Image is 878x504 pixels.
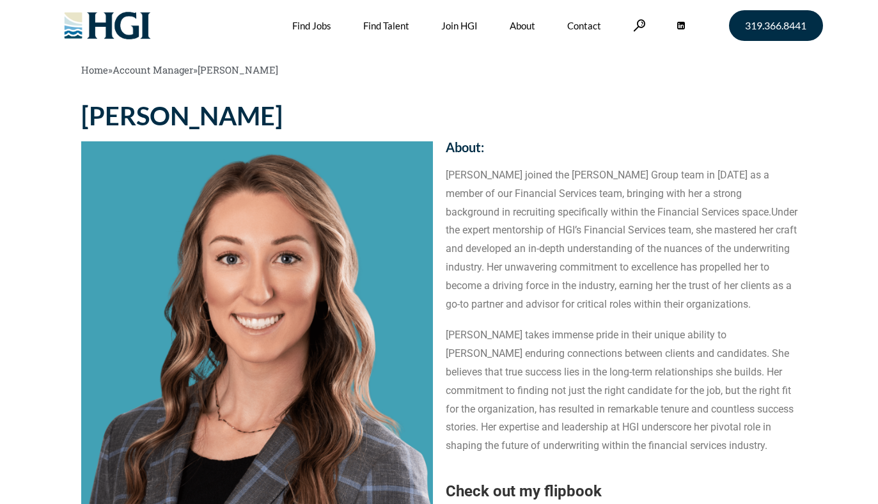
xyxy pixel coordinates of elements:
p: [PERSON_NAME] joined the [PERSON_NAME] Group team in [DATE] as a member of our Financial Services... [446,166,797,313]
a: Search [633,19,646,31]
span: 319.366.8441 [745,20,806,31]
a: Home [81,63,108,76]
span: » » [81,63,278,76]
a: 319.366.8441 [729,10,823,41]
h1: [PERSON_NAME] [81,103,433,129]
a: Check out my flipbook [446,482,602,500]
h2: About: [446,141,797,154]
a: Account Manager [113,63,193,76]
span: [PERSON_NAME] takes immense pride in their unique ability to [PERSON_NAME] enduring connections b... [446,329,794,452]
h2: Contact: [446,103,797,116]
span: [PERSON_NAME] [198,63,278,76]
span: Under the expert mentorship of HGI’s Financial Services team, she mastered her craft and develope... [446,206,797,310]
